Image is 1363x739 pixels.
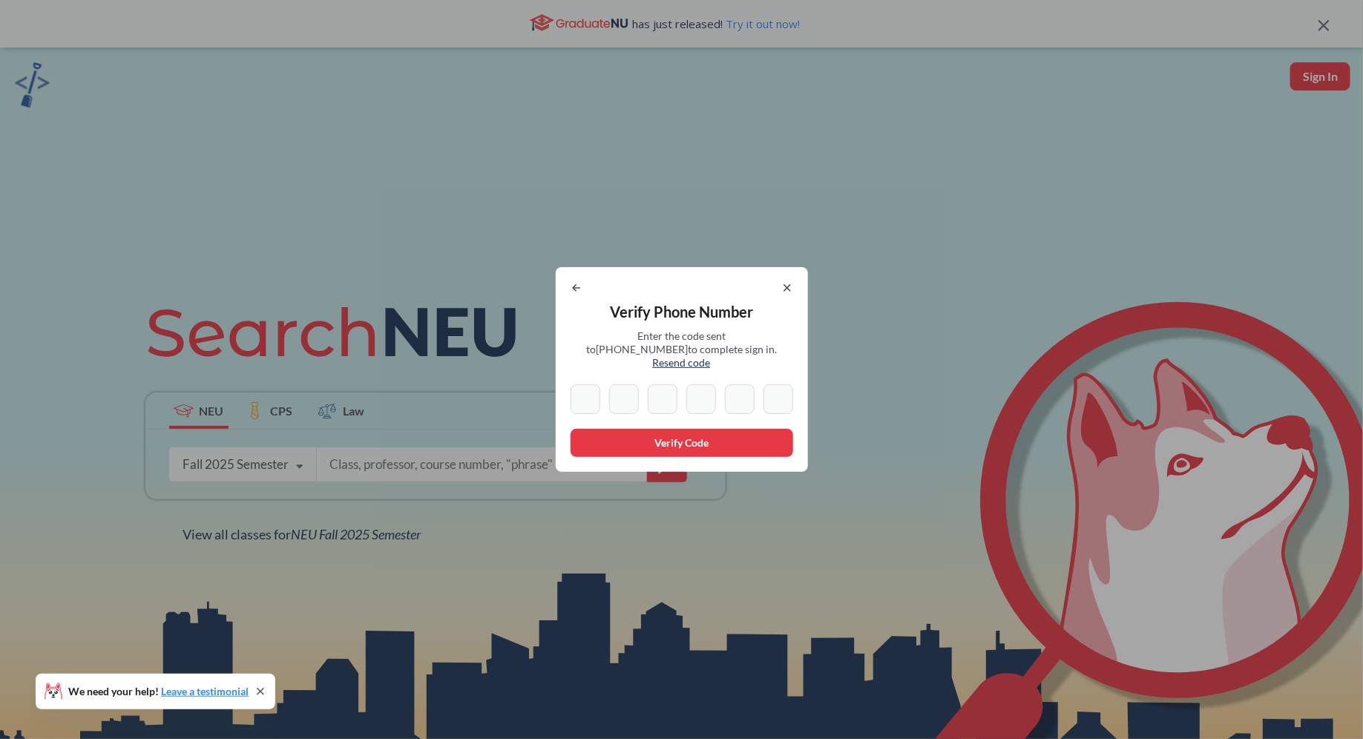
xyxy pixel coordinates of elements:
span: Verify Phone Number [610,303,753,321]
span: Resend code [653,356,711,369]
a: Leave a testimonial [161,685,249,697]
button: Verify Code [571,429,793,457]
span: Enter the code sent to [PHONE_NUMBER] to complete sign in. [585,329,778,369]
a: sandbox logo [15,62,50,112]
span: We need your help! [68,686,249,697]
img: sandbox logo [15,62,50,108]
